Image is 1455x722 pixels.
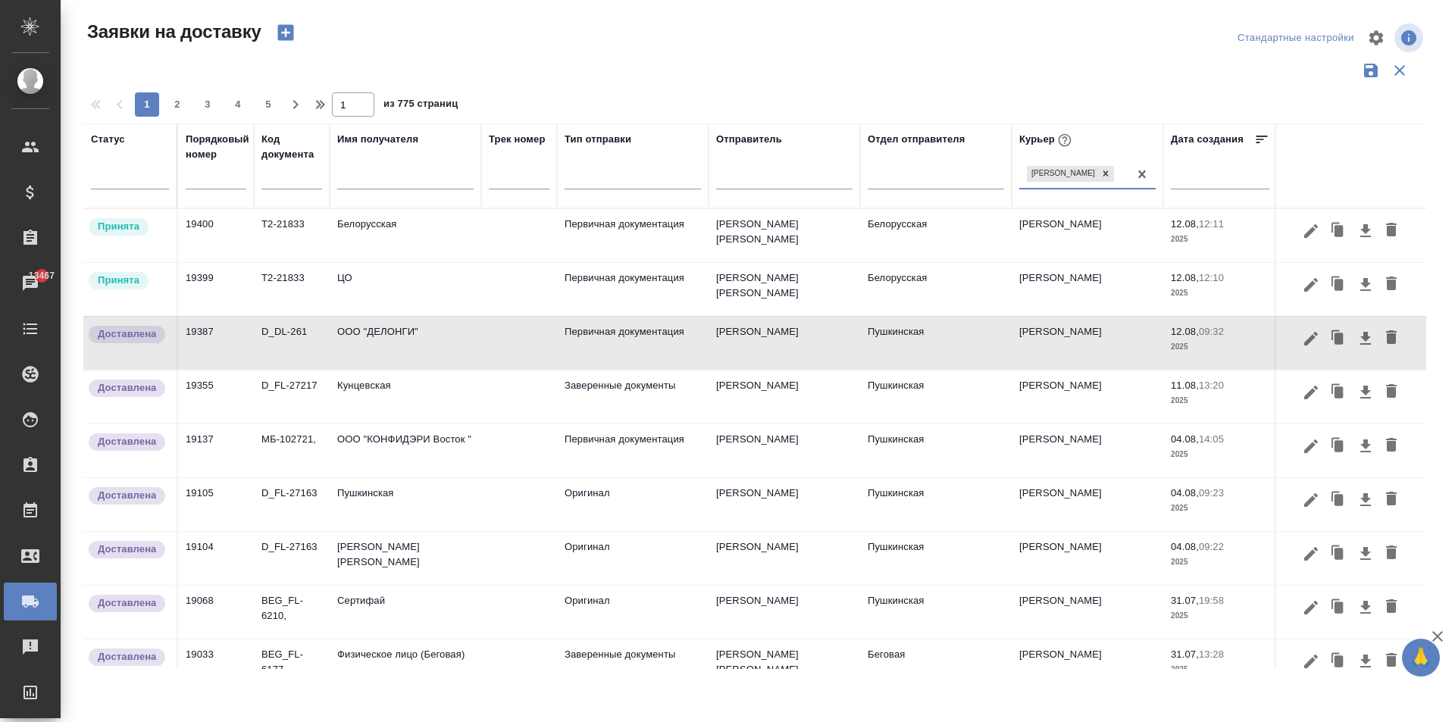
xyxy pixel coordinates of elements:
[91,132,125,147] div: Статус
[1298,432,1324,461] button: Редактировать
[261,132,322,162] div: Код документа
[178,370,254,424] td: 19355
[254,478,330,531] td: D_FL-27163
[1298,217,1324,245] button: Редактировать
[1171,232,1269,247] p: 2025
[1019,130,1075,150] div: Курьер
[165,92,189,117] button: 2
[709,586,860,639] td: [PERSON_NAME]
[98,380,156,395] p: Доставлена
[330,209,481,262] td: Белорусская
[87,486,169,506] div: Документы доставлены, фактическая дата доставки проставиться автоматически
[165,97,189,112] span: 2
[1356,56,1385,85] button: Сохранить фильтры
[1324,217,1353,245] button: Клонировать
[1171,649,1199,660] p: 31.07,
[337,132,418,147] div: Имя получателя
[1171,501,1269,516] p: 2025
[860,370,1012,424] td: Пушкинская
[98,488,156,503] p: Доставлена
[709,532,860,585] td: [PERSON_NAME]
[1324,270,1353,299] button: Клонировать
[383,95,458,117] span: из 775 страниц
[87,270,169,291] div: Курьер назначен
[1171,272,1199,283] p: 12.08,
[1012,424,1163,477] td: [PERSON_NAME]
[268,20,304,45] button: Создать
[868,132,965,147] div: Отдел отправителя
[565,132,631,147] div: Тип отправки
[1408,642,1434,674] span: 🙏
[1298,647,1324,676] button: Редактировать
[1199,272,1224,283] p: 12:10
[87,432,169,452] div: Документы доставлены, фактическая дата доставки проставиться автоматически
[98,434,156,449] p: Доставлена
[1378,324,1404,353] button: Удалить
[254,586,330,639] td: BEG_FL-6210,
[1171,447,1269,462] p: 2025
[330,532,481,585] td: [PERSON_NAME] [PERSON_NAME]
[1171,339,1269,355] p: 2025
[87,647,169,667] div: Документы доставлены, фактическая дата доставки проставиться автоматически
[1378,270,1404,299] button: Удалить
[256,92,280,117] button: 5
[98,542,156,557] p: Доставлена
[709,209,860,262] td: [PERSON_NAME] [PERSON_NAME]
[1199,487,1224,499] p: 09:23
[330,370,481,424] td: Кунцевская
[178,639,254,692] td: 19033
[1171,380,1199,391] p: 11.08,
[178,263,254,316] td: 19399
[1298,593,1324,622] button: Редактировать
[1298,324,1324,353] button: Редактировать
[1171,132,1244,147] div: Дата создания
[1324,486,1353,514] button: Клонировать
[1025,164,1115,183] div: Балакирева Арина
[557,639,709,692] td: Заверенные документы
[557,586,709,639] td: Оригинал
[1378,432,1404,461] button: Удалить
[1358,20,1394,56] span: Настроить таблицу
[98,219,139,234] p: Принята
[1378,486,1404,514] button: Удалить
[178,209,254,262] td: 19400
[1298,539,1324,568] button: Редактировать
[1353,539,1378,568] button: Скачать
[1171,218,1199,230] p: 12.08,
[1378,593,1404,622] button: Удалить
[709,317,860,370] td: [PERSON_NAME]
[330,317,481,370] td: ООО "ДЕЛОНГИ"
[860,317,1012,370] td: Пушкинская
[860,586,1012,639] td: Пушкинская
[83,20,261,44] span: Заявки на доставку
[557,317,709,370] td: Первичная документация
[1171,608,1269,624] p: 2025
[1171,595,1199,606] p: 31.07,
[709,263,860,316] td: [PERSON_NAME] [PERSON_NAME]
[1171,393,1269,408] p: 2025
[87,217,169,237] div: Курьер назначен
[186,132,249,162] div: Порядковый номер
[254,317,330,370] td: D_DL-261
[196,92,220,117] button: 3
[1402,639,1440,677] button: 🙏
[1199,649,1224,660] p: 13:28
[87,378,169,399] div: Документы доставлены, фактическая дата доставки проставиться автоматически
[1324,432,1353,461] button: Клонировать
[1012,317,1163,370] td: [PERSON_NAME]
[87,593,169,614] div: Документы доставлены, фактическая дата доставки проставиться автоматически
[1199,326,1224,337] p: 09:32
[178,317,254,370] td: 19387
[1353,270,1378,299] button: Скачать
[1324,378,1353,407] button: Клонировать
[1012,478,1163,531] td: [PERSON_NAME]
[860,639,1012,692] td: Беговая
[1199,541,1224,552] p: 09:22
[20,268,64,283] span: 13467
[330,586,481,639] td: Сертифай
[557,532,709,585] td: Оригинал
[1234,27,1358,50] div: split button
[1027,166,1097,182] div: [PERSON_NAME]
[1012,263,1163,316] td: [PERSON_NAME]
[178,586,254,639] td: 19068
